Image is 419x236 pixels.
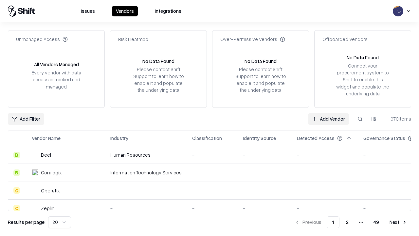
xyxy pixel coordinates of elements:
div: Coralogix [41,169,62,176]
div: All Vendors Managed [34,61,79,68]
button: Add Filter [8,113,44,125]
div: Unmanaged Access [16,36,68,43]
div: No Data Found [347,54,379,61]
div: - [110,187,182,194]
img: Zeplin [32,205,38,211]
div: B [13,152,20,158]
div: Detected Access [297,135,335,142]
button: Integrations [151,6,185,16]
div: Connect your procurement system to Shift to enable this widget and populate the underlying data [336,62,390,97]
div: No Data Found [245,58,277,65]
div: - [243,187,286,194]
img: Coralogix [32,169,38,176]
button: 2 [341,216,354,228]
div: Please contact Shift Support to learn how to enable it and populate the underlying data [131,66,186,94]
div: B [13,169,20,176]
div: - [297,205,353,212]
div: Human Resources [110,151,182,158]
div: - [192,169,232,176]
div: Deel [41,151,51,158]
div: No Data Found [142,58,174,65]
div: Over-Permissive Vendors [220,36,285,43]
p: Results per page: [8,219,46,226]
div: Information Technology Services [110,169,182,176]
div: Vendor Name [32,135,61,142]
button: Issues [77,6,99,16]
div: 970 items [385,115,411,122]
a: Add Vendor [308,113,349,125]
button: Next [386,216,411,228]
div: - [297,187,353,194]
div: Governance Status [363,135,405,142]
div: - [297,169,353,176]
div: - [243,169,286,176]
nav: pagination [291,216,411,228]
div: Risk Heatmap [118,36,148,43]
div: - [192,151,232,158]
div: C [13,187,20,194]
div: - [297,151,353,158]
img: Deel [32,152,38,158]
div: Industry [110,135,128,142]
div: - [192,187,232,194]
img: Operatix [32,187,38,194]
button: Vendors [112,6,138,16]
div: - [243,205,286,212]
div: - [110,205,182,212]
button: 1 [327,216,339,228]
div: C [13,205,20,211]
div: Identity Source [243,135,276,142]
div: Operatix [41,187,60,194]
div: Offboarded Vendors [322,36,368,43]
button: 49 [368,216,384,228]
div: Classification [192,135,222,142]
div: Zeplin [41,205,54,212]
div: Every vendor with data access is tracked and managed [29,69,83,90]
div: - [192,205,232,212]
div: - [243,151,286,158]
div: Please contact Shift Support to learn how to enable it and populate the underlying data [233,66,288,94]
